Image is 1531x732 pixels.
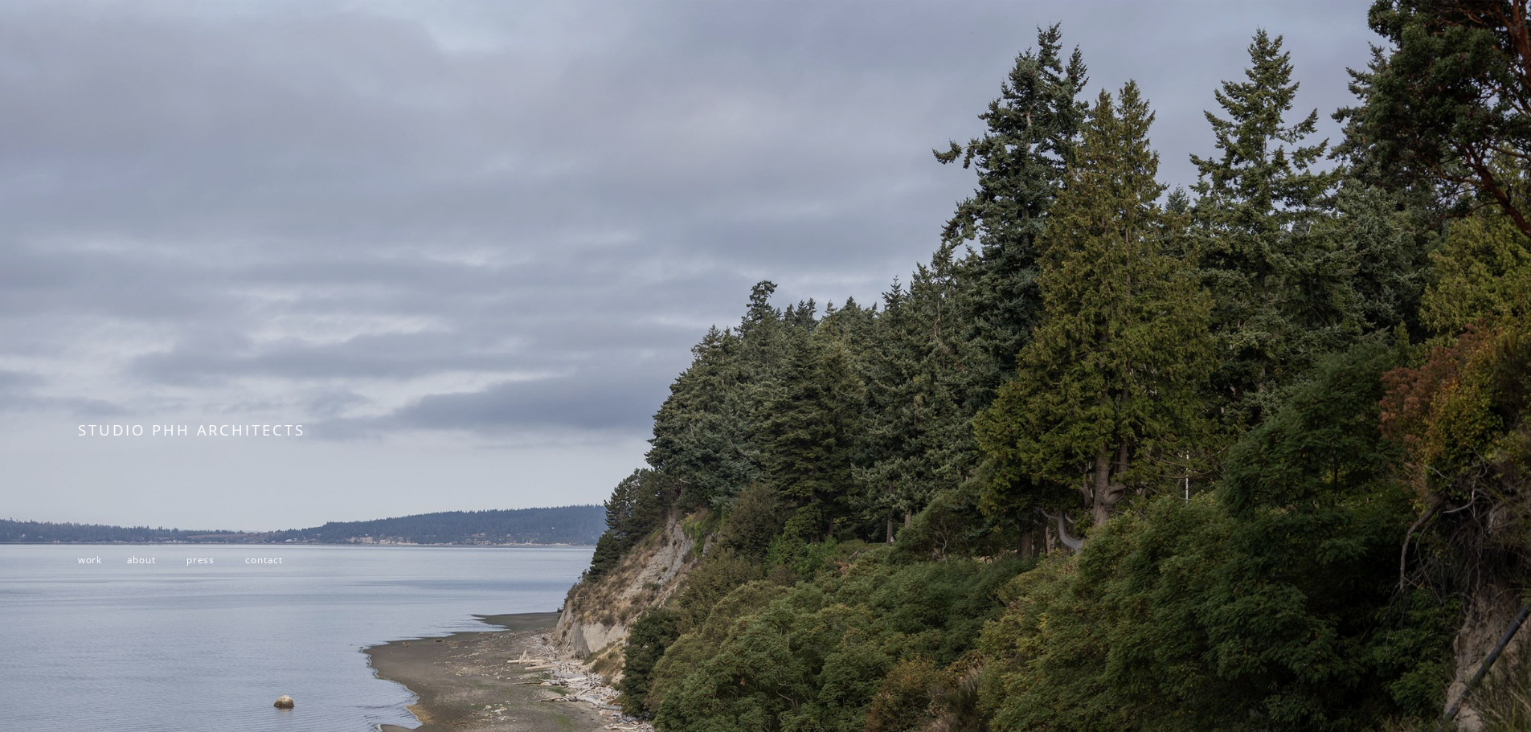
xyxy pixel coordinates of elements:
span: STUDIO PHH ARCHITECTS [78,419,305,440]
a: contact [245,553,283,566]
a: about [127,553,156,566]
a: press [186,553,215,566]
a: work [78,553,102,566]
